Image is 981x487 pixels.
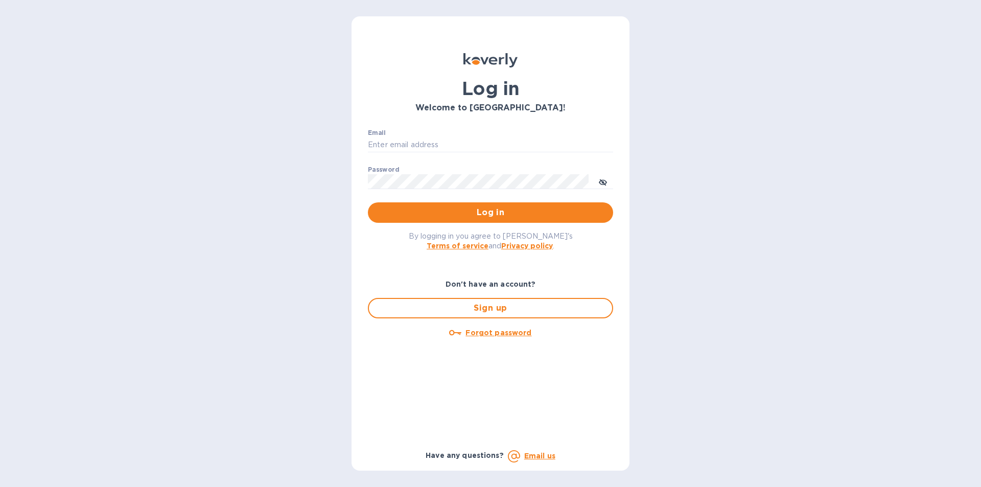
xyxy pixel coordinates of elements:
[446,280,536,288] b: Don't have an account?
[368,167,399,173] label: Password
[368,78,613,99] h1: Log in
[368,137,613,153] input: Enter email address
[427,242,488,250] a: Terms of service
[465,329,531,337] u: Forgot password
[463,53,518,67] img: Koverly
[368,298,613,318] button: Sign up
[368,103,613,113] h3: Welcome to [GEOGRAPHIC_DATA]!
[376,206,605,219] span: Log in
[593,171,613,192] button: toggle password visibility
[377,302,604,314] span: Sign up
[368,130,386,136] label: Email
[524,452,555,460] a: Email us
[368,202,613,223] button: Log in
[501,242,553,250] a: Privacy policy
[426,451,504,459] b: Have any questions?
[409,232,573,250] span: By logging in you agree to [PERSON_NAME]'s and .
